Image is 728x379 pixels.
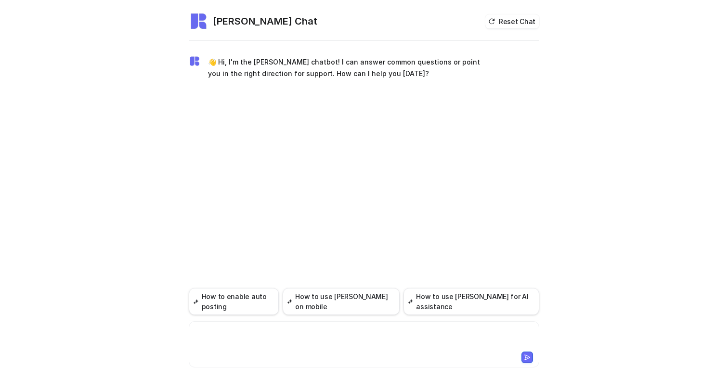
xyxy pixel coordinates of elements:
[283,288,400,315] button: How to use [PERSON_NAME] on mobile
[213,14,317,28] h2: [PERSON_NAME] Chat
[189,288,279,315] button: How to enable auto posting
[189,12,208,31] img: Widget
[189,55,200,67] img: Widget
[403,288,539,315] button: How to use [PERSON_NAME] for AI assistance
[485,14,539,28] button: Reset Chat
[208,56,490,79] p: 👋 Hi, I'm the [PERSON_NAME] chatbot! I can answer common questions or point you in the right dire...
